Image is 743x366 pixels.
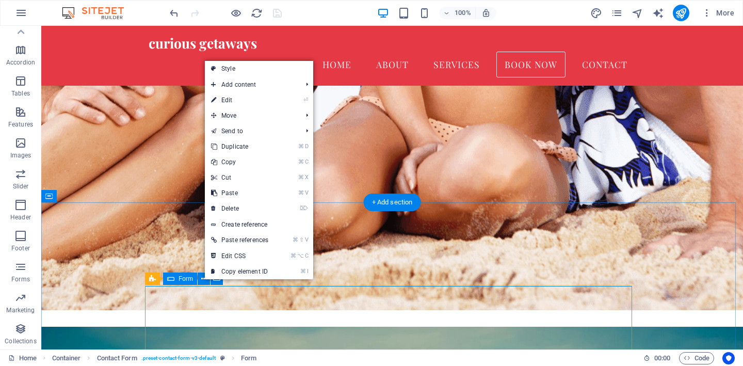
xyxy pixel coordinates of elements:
button: design [590,7,603,19]
a: ⏎Edit [205,92,274,108]
i: Design (Ctrl+Alt+Y) [590,7,602,19]
i: Reload page [251,7,263,19]
button: publish [673,5,689,21]
span: . preset-contact-form-v3-default [141,352,216,364]
nav: breadcrumb [52,352,257,364]
i: AI Writer [652,7,664,19]
i: ⏎ [303,97,308,103]
p: Images [10,151,31,160]
i: ⌘ [298,174,304,181]
a: ⌘⌥CEdit CSS [205,248,274,264]
a: ⌘VPaste [205,185,274,201]
button: text_generator [652,7,665,19]
h6: 100% [455,7,471,19]
i: ⌘ [290,252,296,259]
i: ⌘ [298,189,304,196]
a: ⌘DDuplicate [205,139,274,154]
button: Code [679,352,714,364]
span: Move [205,108,298,123]
button: pages [611,7,623,19]
p: Collections [5,337,36,345]
i: V [305,189,308,196]
i: Pages (Ctrl+Alt+S) [611,7,623,19]
i: C [305,252,308,259]
i: ⇧ [299,236,304,243]
i: This element is a customizable preset [220,355,225,361]
span: 00 00 [654,352,670,364]
button: 100% [439,7,476,19]
a: ⌘XCut [205,170,274,185]
p: Header [10,213,31,221]
i: V [305,236,308,243]
a: ⌘ICopy element ID [205,264,274,279]
span: Click to select. Double-click to edit [241,352,256,364]
i: ⌦ [300,205,308,212]
i: D [305,143,308,150]
a: Send to [205,123,298,139]
i: Undo: Change text (Ctrl+Z) [168,7,180,19]
p: Footer [11,244,30,252]
a: ⌦Delete [205,201,274,216]
span: Form [179,276,193,282]
i: On resize automatically adjust zoom level to fit chosen device. [481,8,491,18]
p: Features [8,120,33,129]
span: Click to select. Double-click to edit [52,352,81,364]
span: : [661,354,663,362]
a: ⌘⇧VPaste references [205,232,274,248]
i: C [305,158,308,165]
p: Forms [11,275,30,283]
button: undo [168,7,180,19]
p: Tables [11,89,30,98]
i: ⌘ [298,143,304,150]
a: Style [205,61,313,76]
div: + Add section [364,194,421,211]
h6: Session time [643,352,671,364]
span: Code [684,352,709,364]
a: ⌘CCopy [205,154,274,170]
span: More [702,8,734,18]
button: reload [250,7,263,19]
button: navigator [632,7,644,19]
button: Click here to leave preview mode and continue editing [230,7,242,19]
button: More [698,5,738,21]
i: ⌥ [297,252,304,259]
i: I [307,268,308,275]
i: ⌘ [298,158,304,165]
i: Publish [675,7,687,19]
a: Create reference [205,217,313,232]
i: ⌘ [300,268,306,275]
p: Accordion [6,58,35,67]
button: Usercentrics [722,352,735,364]
i: X [305,174,308,181]
span: Click to select. Double-click to edit [97,352,137,364]
span: Add content [205,77,298,92]
a: Click to cancel selection. Double-click to open Pages [8,352,37,364]
img: Editor Logo [59,7,137,19]
p: Marketing [6,306,35,314]
i: ⌘ [293,236,298,243]
p: Slider [13,182,29,190]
